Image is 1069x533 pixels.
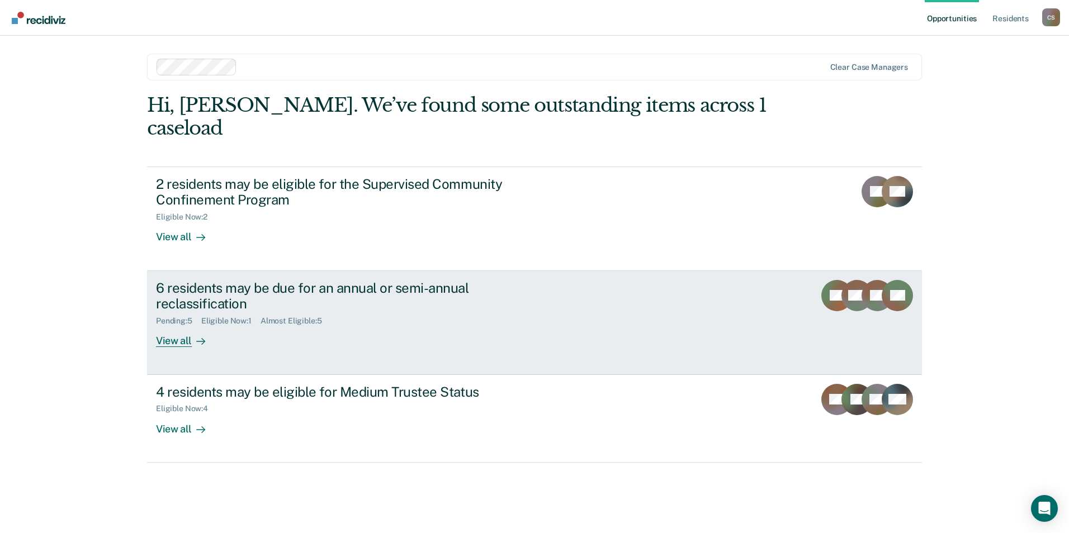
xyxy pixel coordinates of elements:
[156,413,219,435] div: View all
[12,12,65,24] img: Recidiviz
[201,316,261,326] div: Eligible Now : 1
[147,375,922,463] a: 4 residents may be eligible for Medium Trustee StatusEligible Now:4View all
[147,94,767,140] div: Hi, [PERSON_NAME]. We’ve found some outstanding items across 1 caseload
[261,316,331,326] div: Almost Eligible : 5
[156,316,201,326] div: Pending : 5
[1042,8,1060,26] div: C S
[147,271,922,375] a: 6 residents may be due for an annual or semi-annual reclassificationPending:5Eligible Now:1Almost...
[156,280,548,312] div: 6 residents may be due for an annual or semi-annual reclassification
[147,166,922,271] a: 2 residents may be eligible for the Supervised Community Confinement ProgramEligible Now:2View all
[156,212,216,222] div: Eligible Now : 2
[156,222,219,244] div: View all
[156,326,219,348] div: View all
[156,176,548,208] div: 2 residents may be eligible for the Supervised Community Confinement Program
[1042,8,1060,26] button: Profile dropdown button
[156,404,217,413] div: Eligible Now : 4
[1031,495,1058,522] div: Open Intercom Messenger
[830,63,908,72] div: Clear case managers
[156,384,548,400] div: 4 residents may be eligible for Medium Trustee Status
